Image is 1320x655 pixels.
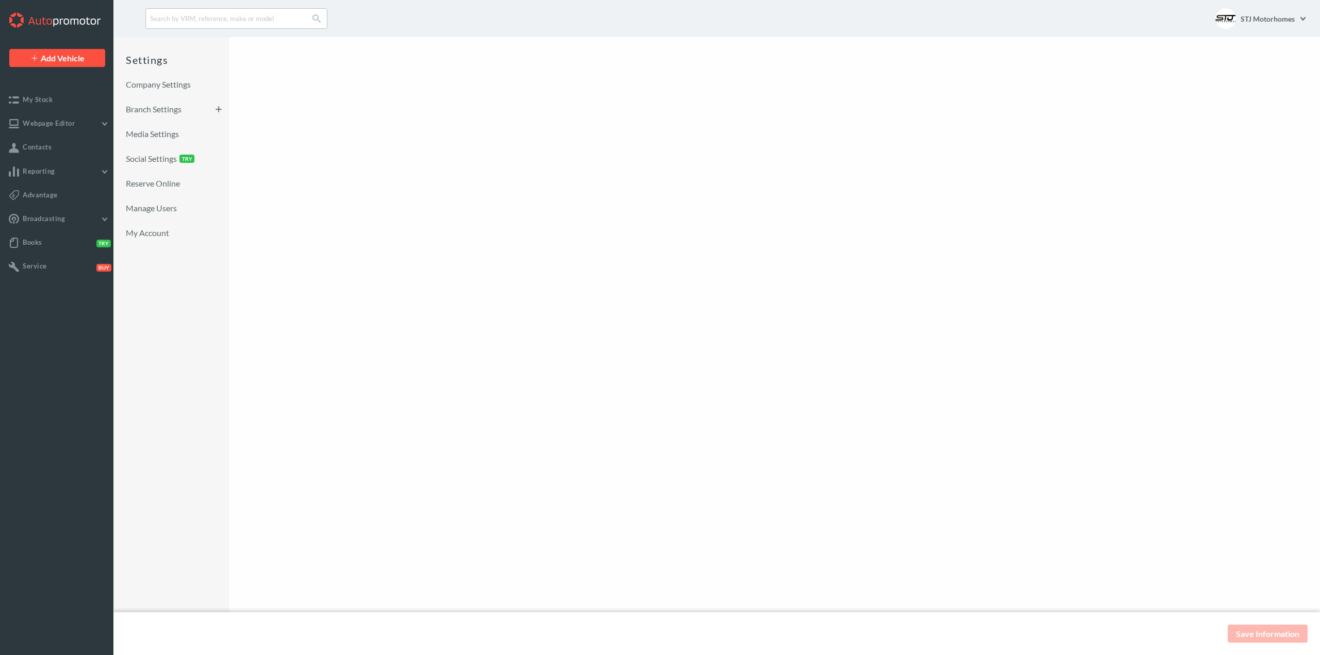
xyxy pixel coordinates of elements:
span: Add Vehicle [41,53,85,63]
span: Webpage Editor [23,119,75,127]
span: Broadcasting [23,214,65,223]
div: Search for any vehicle in your account using make or model [145,8,327,29]
span: Service [23,262,47,270]
span: Books [23,238,42,246]
button: Buy [94,263,109,271]
span: Try [96,240,111,247]
div: Settings [126,54,223,66]
span: Manage Users [126,202,199,214]
span: Contacts [23,143,52,151]
span: Reporting [23,167,55,175]
span: Media Settings [126,128,199,140]
span: My Stock [23,95,53,104]
input: Search by VRM, reference, make or model [145,8,327,29]
a: Add Vehicle [9,49,105,67]
span: Branch Settings [126,103,208,115]
span: My Account [126,227,199,239]
button: Try [94,239,109,247]
input: Submit [312,14,321,23]
a: STJ Motorhomes [1240,8,1308,29]
span: Advantage [23,191,58,199]
span: Social Settings [126,153,199,165]
span: Reserve Online [126,177,199,190]
span: Company Settings [126,78,199,91]
button: TRY [179,155,194,163]
span: Buy [96,264,111,272]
